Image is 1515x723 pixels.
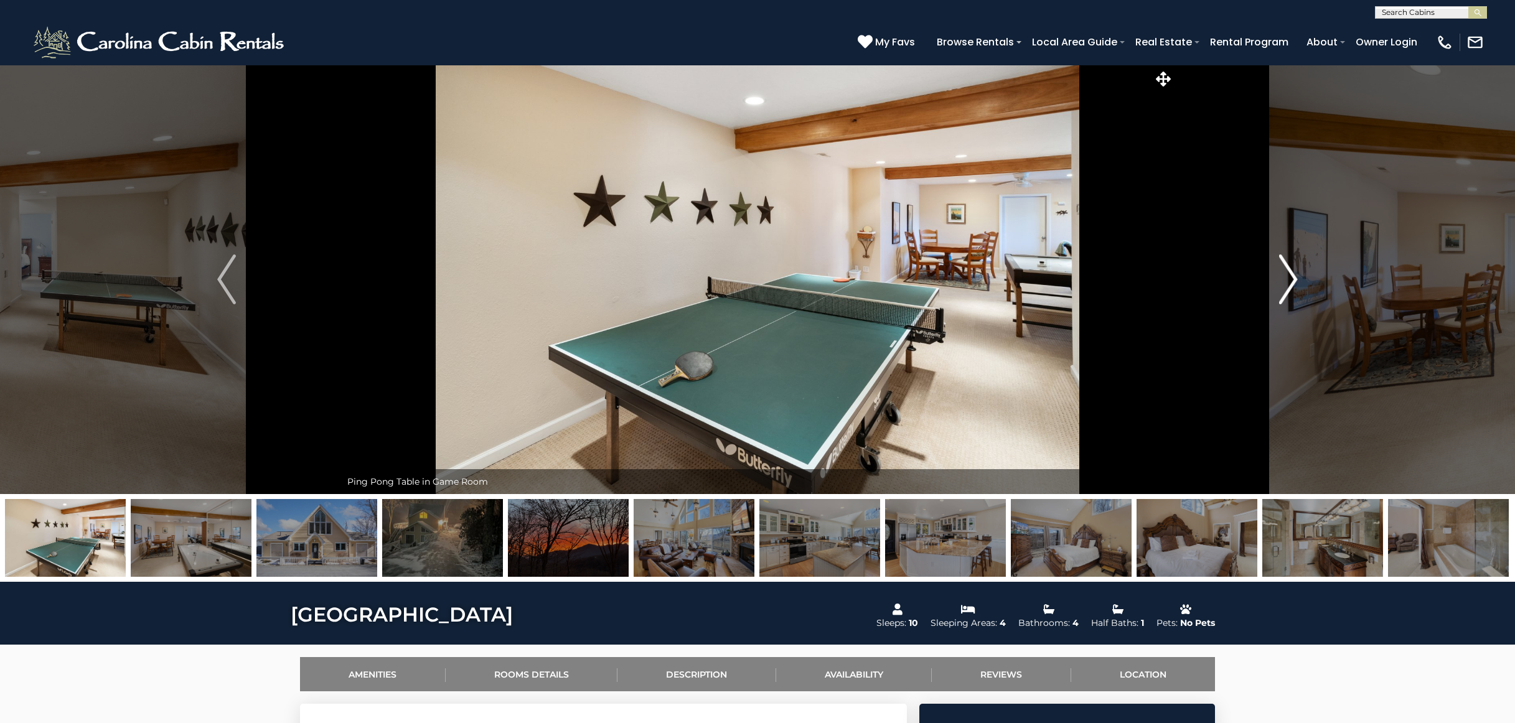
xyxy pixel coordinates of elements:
a: Real Estate [1129,31,1198,53]
span: My Favs [875,34,915,50]
img: 163279024 [256,499,377,577]
button: Previous [112,65,341,494]
img: 163279023 [131,499,251,577]
a: About [1300,31,1344,53]
a: Owner Login [1349,31,1424,53]
a: Description [617,657,776,691]
img: 163279007 [885,499,1006,577]
a: Browse Rentals [931,31,1020,53]
a: Local Area Guide [1026,31,1123,53]
a: Location [1071,657,1216,691]
img: 167058622 [382,499,503,577]
img: 163279025 [508,499,629,577]
a: Reviews [932,657,1071,691]
button: Next [1174,65,1403,494]
img: White-1-2.png [31,24,289,61]
img: 163279008 [1011,499,1132,577]
img: 163279011 [1388,499,1509,577]
img: mail-regular-white.png [1466,34,1484,51]
img: 163279022 [5,499,126,577]
a: Rooms Details [446,657,618,691]
img: 163279009 [1137,499,1257,577]
img: 163279006 [759,499,880,577]
img: arrow [1279,254,1298,304]
a: Rental Program [1204,31,1295,53]
a: Amenities [300,657,446,691]
a: My Favs [858,34,918,50]
img: phone-regular-white.png [1436,34,1453,51]
a: Availability [776,657,932,691]
img: 163279010 [1262,499,1383,577]
img: arrow [217,254,236,304]
div: Ping Pong Table in Game Room [341,469,1175,494]
img: 163279005 [634,499,754,577]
